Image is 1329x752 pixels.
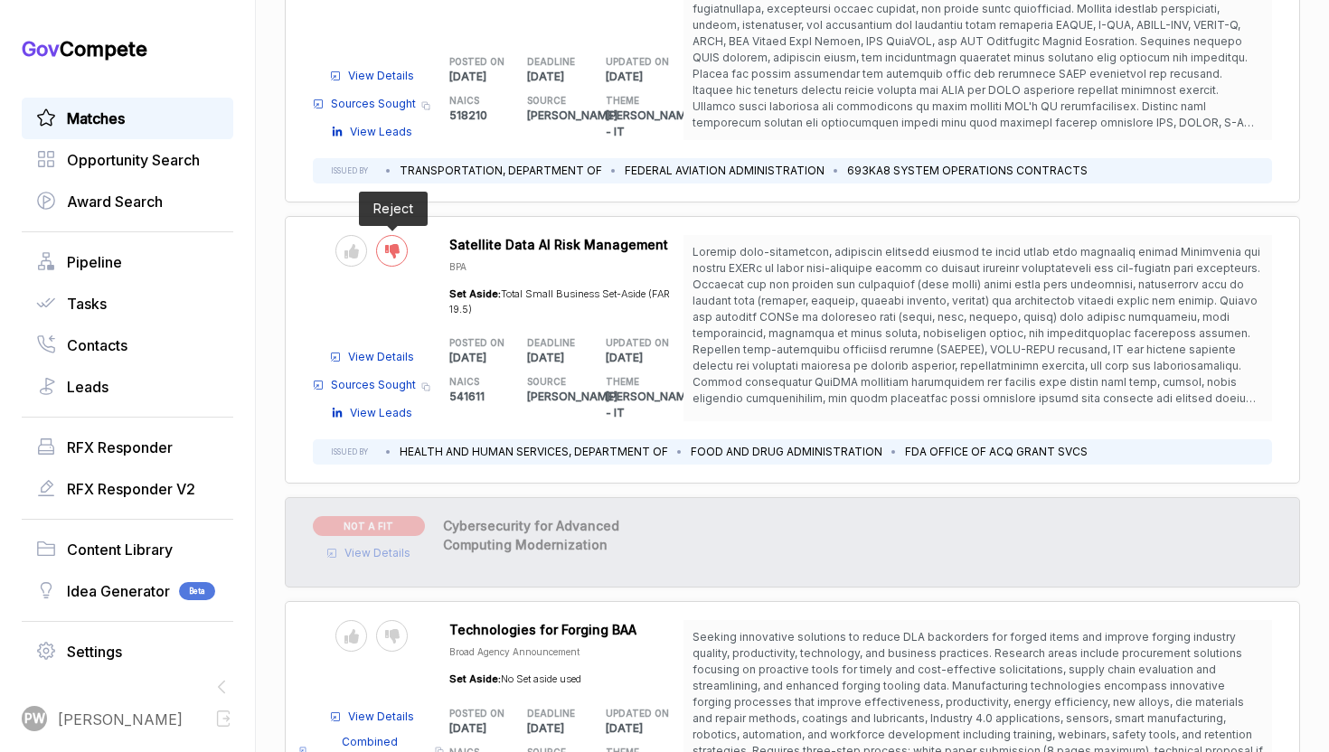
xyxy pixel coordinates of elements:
[313,516,425,536] span: NOT A FIT
[449,375,499,389] h5: NAICS
[527,69,606,85] p: [DATE]
[527,707,577,720] h5: DEADLINE
[449,55,499,69] h5: POSTED ON
[693,245,1262,437] span: Loremip dolo-sitametcon, adipiscin elitsedd eiusmod te incid utlab etdo magnaaliq enimad Minimven...
[606,389,684,421] p: [PERSON_NAME] - IT
[313,377,416,393] a: Sources Sought
[36,293,219,315] a: Tasks
[606,108,684,140] p: [PERSON_NAME] - IT
[527,55,577,69] h5: DEADLINE
[527,350,606,366] p: [DATE]
[22,36,233,61] h1: Compete
[36,539,219,560] a: Content Library
[606,55,655,69] h5: UPDATED ON
[348,349,414,365] span: View Details
[67,376,108,398] span: Leads
[449,237,668,252] span: Satellite Data AI Risk Management
[36,191,219,212] a: Award Search
[67,149,200,171] span: Opportunity Search
[443,518,619,552] span: Cybersecurity for Advanced Computing Modernization
[449,69,528,85] p: [DATE]
[67,108,125,129] span: Matches
[449,622,636,637] span: Technologies for Forging BAA
[449,94,499,108] h5: NAICS
[527,336,577,350] h5: DEADLINE
[350,124,412,140] span: View Leads
[606,69,684,85] p: [DATE]
[400,163,602,179] li: TRANSPORTATION, DEPARTMENT OF
[331,165,368,176] h5: ISSUED BY
[36,641,219,663] a: Settings
[67,539,173,560] span: Content Library
[344,545,410,561] span: View Details
[58,709,183,730] span: [PERSON_NAME]
[449,350,528,366] p: [DATE]
[36,334,219,356] a: Contacts
[527,94,577,108] h5: SOURCE
[449,646,580,657] span: Broad Agency Announcement
[36,437,219,458] a: RFX Responder
[179,582,215,600] span: Beta
[449,287,670,315] span: Total Small Business Set-Aside (FAR 19.5)
[905,444,1088,460] li: FDA OFFICE OF ACQ GRANT SVCS
[449,108,528,124] p: 518210
[527,720,606,737] p: [DATE]
[501,672,581,685] span: No Set aside used
[67,478,195,500] span: RFX Responder V2
[400,444,668,460] li: HEALTH AND HUMAN SERVICES, DEPARTMENT OF
[67,334,127,356] span: Contacts
[67,293,107,315] span: Tasks
[331,377,416,393] span: Sources Sought
[36,108,219,129] a: Matches
[36,251,219,273] a: Pipeline
[606,350,684,366] p: [DATE]
[36,149,219,171] a: Opportunity Search
[449,720,528,737] p: [DATE]
[691,444,882,460] li: FOOD AND DRUG ADMINISTRATION
[331,96,416,112] span: Sources Sought
[606,707,655,720] h5: UPDATED ON
[449,672,501,685] span: Set Aside:
[350,405,412,421] span: View Leads
[606,336,655,350] h5: UPDATED ON
[449,707,499,720] h5: POSTED ON
[331,446,368,457] h5: ISSUED BY
[606,720,684,737] p: [DATE]
[348,709,414,725] span: View Details
[22,37,60,61] span: Gov
[449,336,499,350] h5: POSTED ON
[313,96,416,112] a: Sources Sought
[67,641,122,663] span: Settings
[527,389,606,405] p: [PERSON_NAME]
[67,580,170,602] span: Idea Generator
[36,478,219,500] a: RFX Responder V2
[36,376,219,398] a: Leads
[67,437,173,458] span: RFX Responder
[348,68,414,84] span: View Details
[527,108,606,124] p: [PERSON_NAME]
[24,710,45,728] span: PW
[625,163,825,179] li: FEDERAL AVIATION ADMINISTRATION
[67,251,122,273] span: Pipeline
[67,191,163,212] span: Award Search
[449,261,467,272] span: BPA
[606,375,655,389] h5: THEME
[847,163,1088,179] li: 693KA8 SYSTEM OPERATIONS CONTRACTS
[449,287,501,300] span: Set Aside:
[527,375,577,389] h5: SOURCE
[36,580,219,602] a: Idea GeneratorBeta
[449,389,528,405] p: 541611
[606,94,655,108] h5: THEME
